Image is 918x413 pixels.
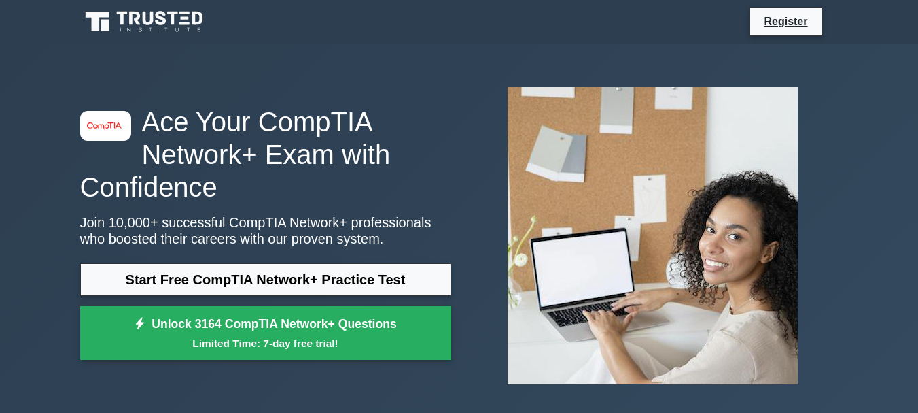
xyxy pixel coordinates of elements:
[97,335,434,351] small: Limited Time: 7-day free trial!
[80,306,451,361] a: Unlock 3164 CompTIA Network+ QuestionsLimited Time: 7-day free trial!
[80,214,451,247] p: Join 10,000+ successful CompTIA Network+ professionals who boosted their careers with our proven ...
[756,13,815,30] a: Register
[80,105,451,203] h1: Ace Your CompTIA Network+ Exam with Confidence
[80,263,451,296] a: Start Free CompTIA Network+ Practice Test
